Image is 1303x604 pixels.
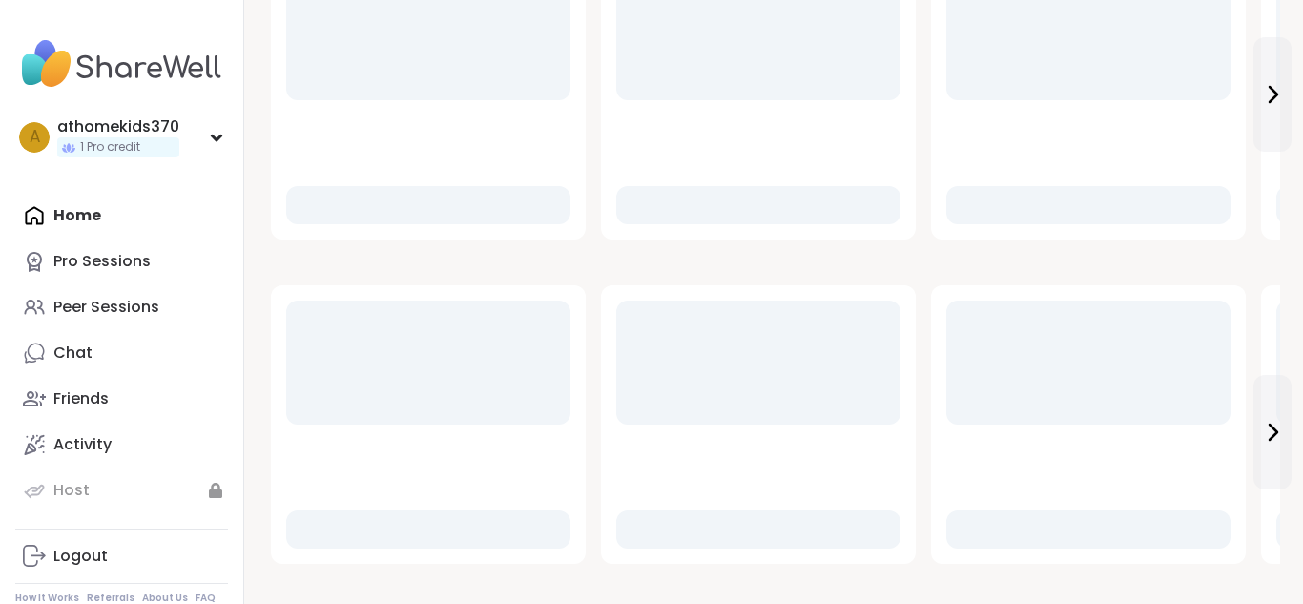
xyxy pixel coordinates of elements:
a: Host [15,468,228,513]
a: Peer Sessions [15,284,228,330]
div: Peer Sessions [53,297,159,318]
img: ShareWell Nav Logo [15,31,228,97]
a: Friends [15,376,228,422]
div: athomekids370 [57,116,179,137]
div: Pro Sessions [53,251,151,272]
a: Pro Sessions [15,239,228,284]
div: Chat [53,343,93,364]
a: Logout [15,533,228,579]
div: Host [53,480,90,501]
a: Activity [15,422,228,468]
div: Activity [53,434,112,455]
a: Chat [15,330,228,376]
div: Logout [53,546,108,567]
span: 1 Pro credit [80,139,140,156]
div: Friends [53,388,109,409]
span: a [30,125,40,150]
